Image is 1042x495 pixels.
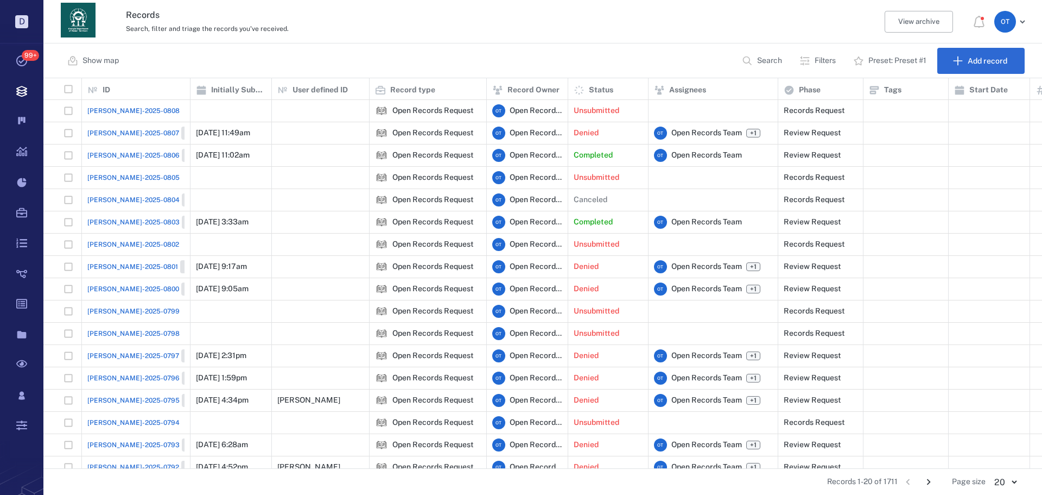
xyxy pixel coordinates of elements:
span: [PERSON_NAME]-2025-0792 [87,462,179,472]
div: Open Records Request [375,283,388,296]
p: Denied [574,284,599,295]
div: Open Records Request [375,349,388,362]
span: [PERSON_NAME]-2025-0806 [87,151,180,160]
img: icon Open Records Request [375,372,388,385]
div: Open Records Request [392,173,474,181]
h3: Records [126,9,717,22]
div: O T [492,238,505,251]
a: [PERSON_NAME]-2025-0793Closed [87,438,212,452]
span: Help [96,8,118,17]
div: O T [492,461,505,474]
div: Records Request [784,173,845,181]
span: Records 1-20 of 1711 [827,477,898,487]
span: Open Records Team [671,395,742,406]
button: Search [735,48,791,74]
span: +1 [748,285,759,294]
div: O T [492,438,505,452]
a: [PERSON_NAME]-2025-0802 [87,240,179,249]
p: Assignees [669,85,706,96]
span: 99+ [22,50,39,61]
span: Open Records Team [671,128,742,139]
img: icon Open Records Request [375,305,388,318]
span: Open Records Team [510,172,562,183]
p: [DATE] 11:02am [196,150,250,161]
div: O T [492,349,505,362]
div: Open Records Request [375,305,388,318]
div: Review Request [784,374,841,382]
span: +1 [748,396,759,405]
span: Closed [183,352,209,361]
div: [PERSON_NAME] [277,463,340,471]
div: O T [654,149,667,162]
span: Open Records Team [671,150,742,161]
div: Review Request [784,218,841,226]
span: [PERSON_NAME]-2025-0797 [87,351,179,361]
p: Start Date [969,85,1008,96]
div: Review Request [784,441,841,449]
div: O T [654,127,667,140]
div: Review Request [784,285,841,293]
span: +1 [746,352,760,360]
span: Open Records Team [671,217,742,228]
div: Review Request [784,262,841,271]
img: icon Open Records Request [375,193,388,206]
div: Open Records Request [392,218,474,226]
a: [PERSON_NAME]-2025-0804Closed [87,193,212,206]
p: [DATE] 11:49am [196,128,250,139]
div: Open Records Request [375,193,388,206]
p: Record type [390,85,435,96]
div: Review Request [784,129,841,137]
div: Open Records Request [375,372,388,385]
p: Denied [574,440,599,450]
p: Unsubmitted [574,328,619,339]
p: Show map [82,55,119,66]
span: Open Records Team [510,373,562,384]
div: Records Request [784,307,845,315]
p: Search [757,55,782,66]
button: Preset: Preset #1 [847,48,935,74]
a: [PERSON_NAME]-2025-0792Closed [87,461,211,474]
a: [PERSON_NAME]-2025-0794 [87,418,180,428]
div: 20 [986,476,1025,488]
span: [PERSON_NAME]-2025-0793 [87,440,180,450]
img: icon Open Records Request [375,394,388,407]
p: Denied [574,373,599,384]
span: Open Records Team [510,105,562,116]
div: Open Records Request [375,260,388,273]
div: O T [654,216,667,229]
p: Phase [799,85,821,96]
div: Review Request [784,463,841,471]
div: Open Records Request [375,394,388,407]
span: +1 [746,463,760,472]
a: [PERSON_NAME]-2025-0801Closed [87,260,210,273]
span: [PERSON_NAME]-2025-0800 [87,284,179,294]
p: Unsubmitted [574,172,619,183]
p: [DATE] 4:52pm [196,462,248,473]
span: Page size [952,477,986,487]
div: O T [654,394,667,407]
div: Open Records Request [375,238,388,251]
p: Denied [574,462,599,473]
img: Georgia Department of Human Services logo [61,3,96,37]
img: icon Open Records Request [375,349,388,362]
div: Review Request [784,396,841,404]
span: Closed [184,218,209,227]
img: icon Open Records Request [375,104,388,117]
div: O T [492,372,505,385]
span: +1 [748,262,759,272]
div: Open Records Request [375,104,388,117]
span: Closed [182,262,208,272]
p: Completed [574,217,613,228]
a: [PERSON_NAME]-2025-0805 [87,173,180,183]
div: Records Request [784,196,845,204]
span: Open Records Team [510,128,562,139]
span: Open Records Team [510,195,562,205]
nav: pagination navigation [898,473,939,491]
div: O T [994,11,1016,33]
p: [DATE] 2:31pm [196,350,246,361]
span: Open Records Team [510,150,562,161]
a: [PERSON_NAME]-2025-0799 [87,306,180,316]
span: Open Records Team [671,284,742,295]
img: icon Open Records Request [375,238,388,251]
